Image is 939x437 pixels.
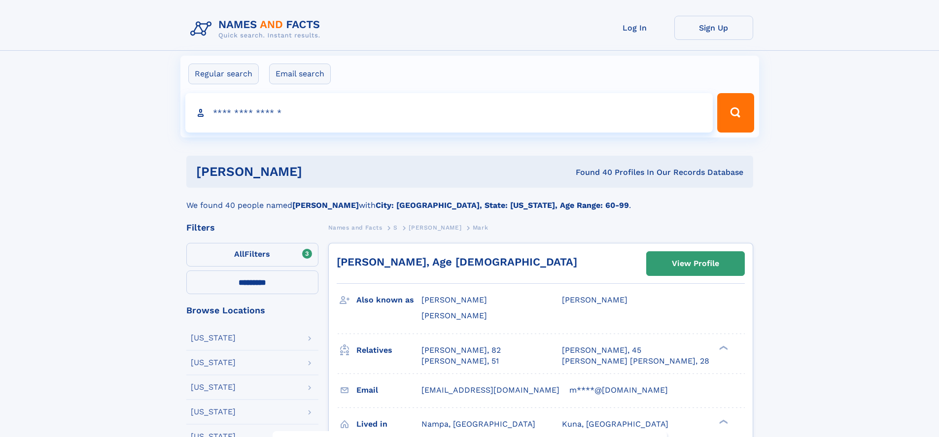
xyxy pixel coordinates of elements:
a: View Profile [647,252,744,275]
a: [PERSON_NAME] [PERSON_NAME], 28 [562,356,709,367]
h3: Relatives [356,342,421,359]
b: City: [GEOGRAPHIC_DATA], State: [US_STATE], Age Range: 60-99 [376,201,629,210]
button: Search Button [717,93,754,133]
div: We found 40 people named with . [186,188,753,211]
div: ❯ [717,344,729,351]
span: Mark [473,224,488,231]
a: [PERSON_NAME], 82 [421,345,501,356]
label: Regular search [188,64,259,84]
a: Log In [595,16,674,40]
div: [US_STATE] [191,408,236,416]
a: Names and Facts [328,221,383,234]
div: [US_STATE] [191,334,236,342]
span: [PERSON_NAME] [421,295,487,304]
span: [PERSON_NAME] [421,311,487,320]
span: [PERSON_NAME] [409,224,461,231]
a: [PERSON_NAME], Age [DEMOGRAPHIC_DATA] [337,256,577,268]
b: [PERSON_NAME] [292,201,359,210]
h3: Lived in [356,416,421,433]
a: [PERSON_NAME] [409,221,461,234]
span: All [234,249,244,259]
h1: [PERSON_NAME] [196,166,439,178]
img: Logo Names and Facts [186,16,328,42]
div: [US_STATE] [191,383,236,391]
span: Kuna, [GEOGRAPHIC_DATA] [562,419,668,429]
a: [PERSON_NAME], 51 [421,356,499,367]
label: Email search [269,64,331,84]
label: Filters [186,243,318,267]
a: [PERSON_NAME], 45 [562,345,641,356]
div: Browse Locations [186,306,318,315]
div: View Profile [672,252,719,275]
input: search input [185,93,713,133]
span: S [393,224,398,231]
h3: Email [356,382,421,399]
span: [EMAIL_ADDRESS][DOMAIN_NAME] [421,385,559,395]
div: Filters [186,223,318,232]
span: Nampa, [GEOGRAPHIC_DATA] [421,419,535,429]
div: [US_STATE] [191,359,236,367]
div: Found 40 Profiles In Our Records Database [439,167,743,178]
a: S [393,221,398,234]
div: ❯ [717,418,729,425]
span: [PERSON_NAME] [562,295,627,304]
a: Sign Up [674,16,753,40]
h3: Also known as [356,292,421,308]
